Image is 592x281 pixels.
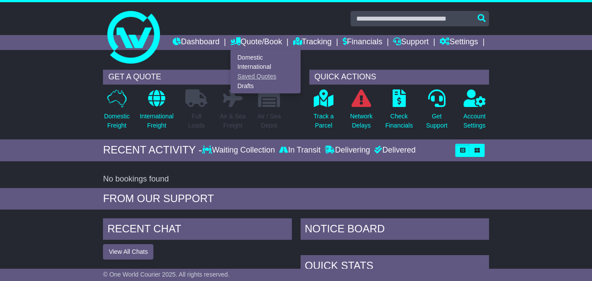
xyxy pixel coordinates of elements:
div: In Transit [277,146,323,155]
p: International Freight [140,112,174,130]
a: NetworkDelays [350,89,373,135]
div: Delivering [323,146,372,155]
div: QUICK ACTIONS [309,70,489,85]
div: NOTICE BOARD [301,218,489,242]
a: Tracking [293,35,332,50]
a: Financials [343,35,383,50]
p: Domestic Freight [104,112,129,130]
a: Track aParcel [313,89,334,135]
div: Quick Stats [301,255,489,279]
a: Saved Quotes [231,72,300,82]
a: International [231,62,300,72]
div: RECENT ACTIVITY - [103,144,202,157]
a: GetSupport [425,89,448,135]
div: Quote/Book [230,50,301,93]
a: AccountSettings [463,89,486,135]
p: Track a Parcel [313,112,333,130]
p: Air & Sea Freight [220,112,246,130]
p: Get Support [426,112,447,130]
div: Waiting Collection [202,146,277,155]
a: Quote/Book [230,35,282,50]
a: Dashboard [173,35,220,50]
a: Drafts [231,81,300,91]
div: No bookings found [103,174,489,184]
p: Air / Sea Depot [257,112,281,130]
div: GET A QUOTE [103,70,283,85]
a: CheckFinancials [385,89,413,135]
a: Settings [440,35,478,50]
div: RECENT CHAT [103,218,291,242]
a: Support [393,35,429,50]
div: FROM OUR SUPPORT [103,192,489,205]
span: © One World Courier 2025. All rights reserved. [103,271,230,278]
a: DomesticFreight [103,89,130,135]
button: View All Chats [103,244,153,260]
p: Full Loads [185,112,207,130]
p: Account Settings [463,112,486,130]
a: InternationalFreight [139,89,174,135]
p: Check Financials [385,112,413,130]
div: Delivered [372,146,415,155]
p: Network Delays [350,112,372,130]
a: Domestic [231,53,300,62]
